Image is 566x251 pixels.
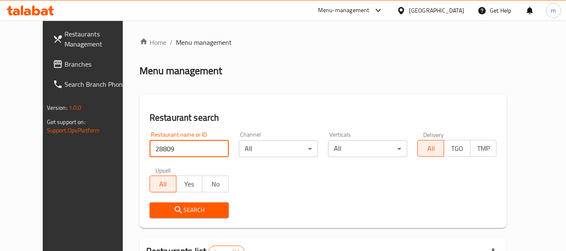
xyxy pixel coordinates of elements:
span: All [421,142,441,155]
h2: Menu management [140,64,222,78]
div: All [328,140,407,157]
span: Menu management [176,37,232,47]
span: Search [156,205,222,215]
a: Search Branch Phone [46,74,137,94]
button: TGO [444,140,470,157]
a: Branches [46,54,137,74]
span: TGO [447,142,467,155]
button: TMP [470,140,497,157]
nav: breadcrumb [140,37,507,47]
h2: Restaurant search [150,111,497,124]
div: [GEOGRAPHIC_DATA] [409,6,464,15]
span: All [153,178,173,190]
a: Home [140,37,166,47]
span: Get support on: [47,116,85,127]
span: TMP [474,142,494,155]
span: Restaurants Management [65,29,131,49]
span: Branches [65,59,131,69]
span: No [206,178,225,190]
button: Search [150,202,229,218]
div: Menu-management [318,5,370,16]
button: All [150,176,176,192]
button: Yes [176,176,203,192]
input: Search for restaurant name or ID.. [150,140,229,157]
li: / [170,37,173,47]
a: Restaurants Management [46,24,137,54]
a: Support.OpsPlatform [47,125,100,136]
span: 1.0.0 [69,102,82,113]
button: No [202,176,229,192]
div: All [239,140,318,157]
span: m [551,6,556,15]
span: Version: [47,102,67,113]
span: Yes [180,178,199,190]
button: All [417,140,444,157]
label: Upsell [155,167,171,173]
label: Delivery [423,132,444,137]
span: Search Branch Phone [65,79,131,89]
